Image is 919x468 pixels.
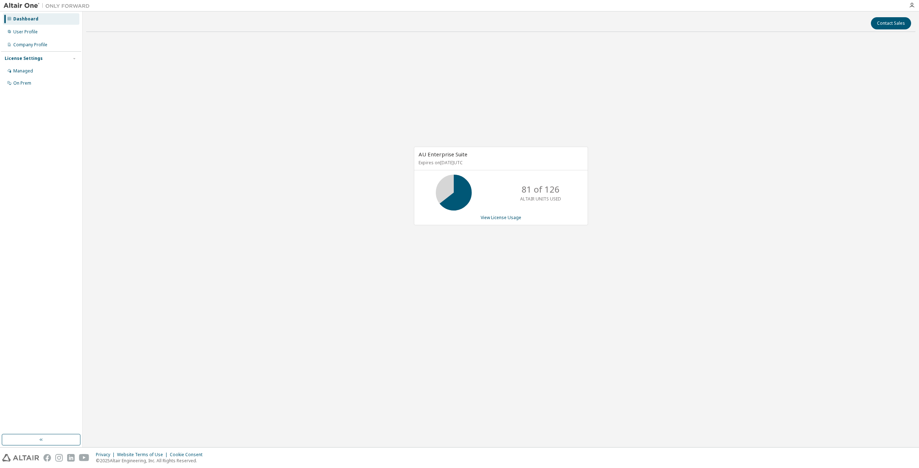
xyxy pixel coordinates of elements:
[871,17,911,29] button: Contact Sales
[96,458,207,464] p: © 2025 Altair Engineering, Inc. All Rights Reserved.
[522,183,560,195] p: 81 of 126
[419,160,582,166] p: Expires on [DATE] UTC
[5,56,43,61] div: License Settings
[2,454,39,462] img: altair_logo.svg
[13,80,31,86] div: On Prem
[13,29,38,35] div: User Profile
[170,452,207,458] div: Cookie Consent
[96,452,117,458] div: Privacy
[520,196,561,202] p: ALTAIR UNITS USED
[55,454,63,462] img: instagram.svg
[117,452,170,458] div: Website Terms of Use
[13,16,38,22] div: Dashboard
[79,454,89,462] img: youtube.svg
[43,454,51,462] img: facebook.svg
[4,2,93,9] img: Altair One
[67,454,75,462] img: linkedin.svg
[419,151,467,158] span: AU Enterprise Suite
[13,68,33,74] div: Managed
[481,214,521,221] a: View License Usage
[13,42,47,48] div: Company Profile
